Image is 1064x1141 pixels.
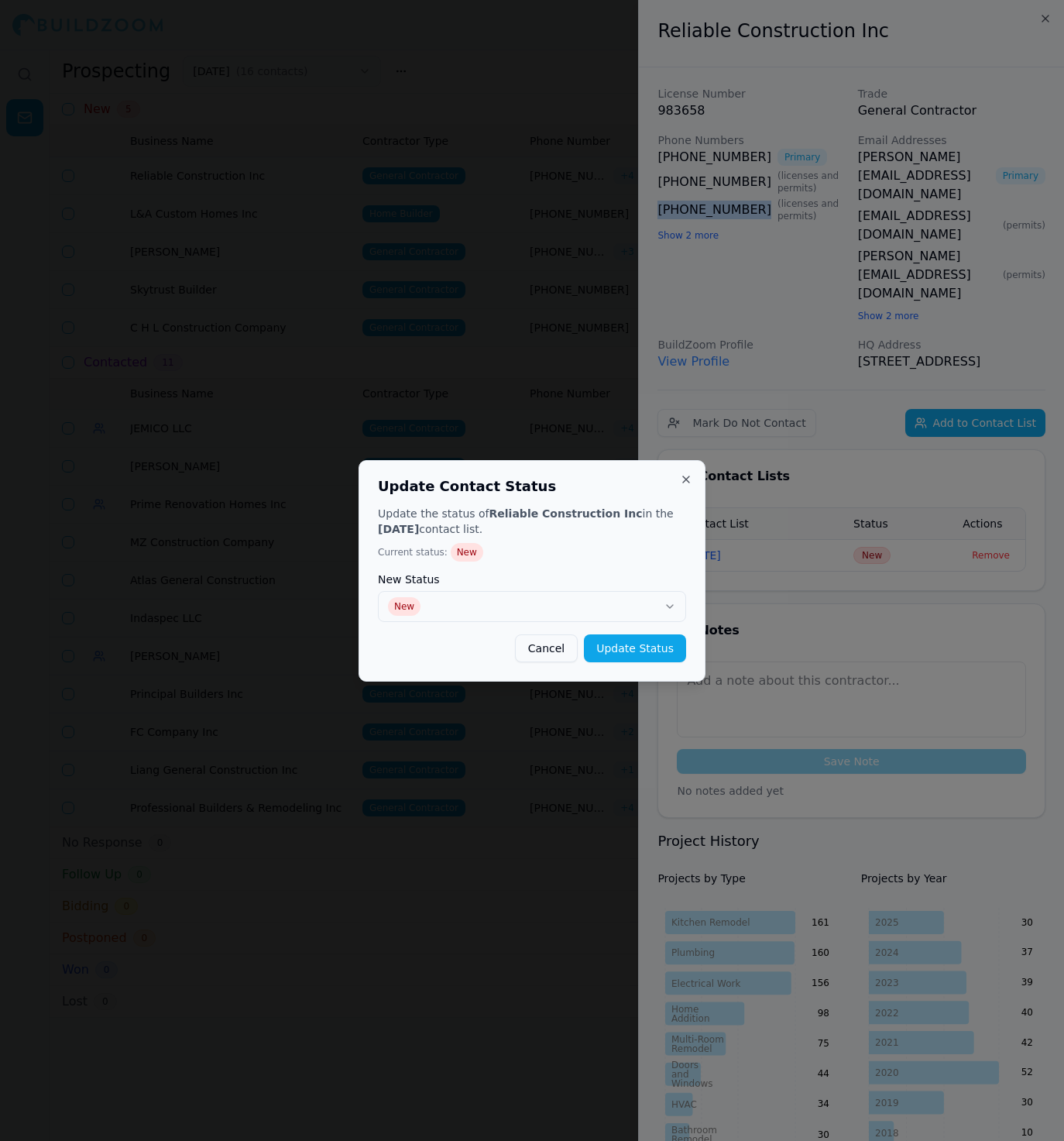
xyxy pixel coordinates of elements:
label: New Status [378,574,686,585]
button: Update Status [584,634,686,662]
span: New [451,543,483,562]
strong: [DATE] [378,523,419,535]
p: Current status: [378,543,686,562]
h2: Update Contact Status [378,479,686,493]
button: Cancel [515,634,578,662]
strong: Reliable Construction Inc [489,507,643,520]
p: Update the status of in the contact list. [378,506,686,537]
